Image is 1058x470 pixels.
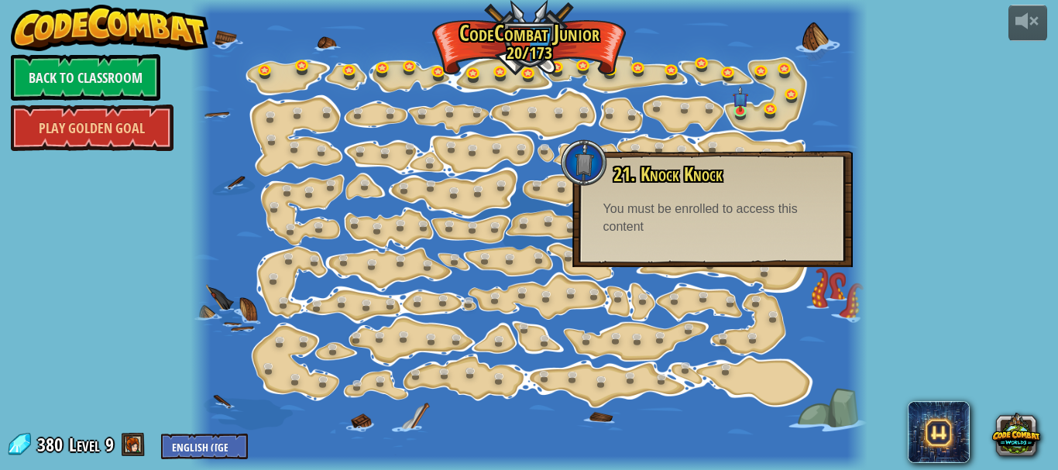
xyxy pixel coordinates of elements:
[69,432,100,458] span: Level
[613,161,723,187] span: 21. Knock Knock
[603,201,822,236] div: You must be enrolled to access this content
[11,105,173,151] a: Play Golden Goal
[1008,5,1047,41] button: Adjust volume
[11,54,160,101] a: Back to Classroom
[105,432,114,457] span: 9
[733,86,748,112] img: level-banner-unstarted-subscriber.png
[11,5,209,51] img: CodeCombat - Learn how to code by playing a game
[37,432,67,457] span: 380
